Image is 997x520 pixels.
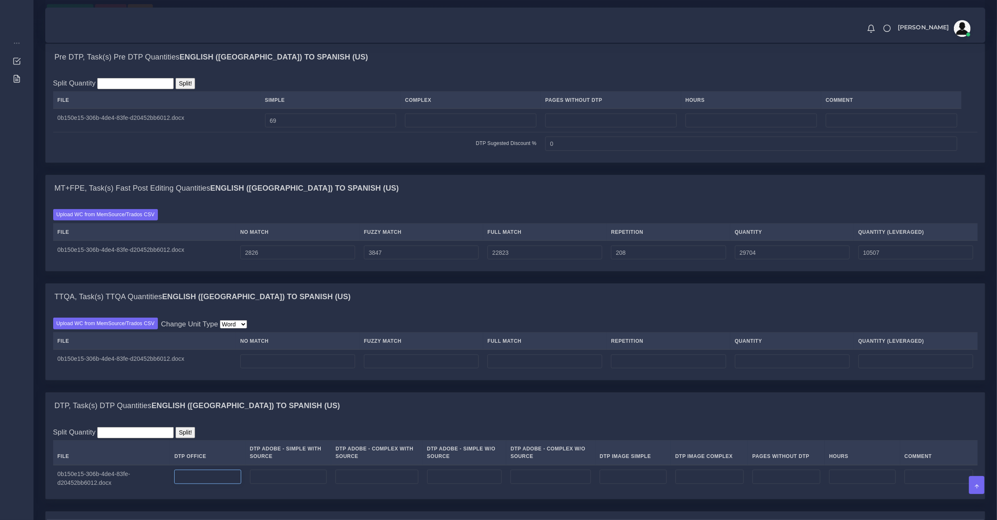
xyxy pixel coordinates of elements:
td: 0b150e15-306b-4de4-83fe-d20452bb6012.docx [53,349,236,373]
label: Upload WC from MemSource/Trados CSV [53,318,158,329]
td: 0b150e15-306b-4de4-83fe-d20452bb6012.docx [53,241,236,264]
th: File [53,224,236,241]
th: DTP Image Simple [595,440,671,465]
div: MT+FPE, Task(s) Fast Post Editing QuantitiesEnglish ([GEOGRAPHIC_DATA]) TO Spanish (US) [46,175,985,202]
th: DTP Office [170,440,245,465]
th: DTP Adobe - Complex With Source [331,440,423,465]
label: Change Unit Type [161,319,218,329]
th: Quantity (Leveraged) [854,224,977,241]
img: avatar [954,20,971,37]
th: File [53,92,261,109]
div: DTP, Task(s) DTP QuantitiesEnglish ([GEOGRAPHIC_DATA]) TO Spanish (US) [46,419,985,499]
th: Fuzzy Match [360,333,483,350]
th: No Match [236,224,359,241]
div: TTQA, Task(s) TTQA QuantitiesEnglish ([GEOGRAPHIC_DATA]) TO Spanish (US) [46,310,985,380]
label: DTP Sugested Discount % [476,140,536,147]
th: Pages Without DTP [541,92,681,109]
h4: MT+FPE, Task(s) Fast Post Editing Quantities [54,184,399,193]
th: Full Match [483,224,607,241]
input: Split! [175,78,195,89]
b: English ([GEOGRAPHIC_DATA]) TO Spanish (US) [210,184,399,192]
h4: DTP, Task(s) DTP Quantities [54,401,340,411]
b: English ([GEOGRAPHIC_DATA]) TO Spanish (US) [162,292,350,301]
th: File [53,440,170,465]
th: Pages Without DTP [748,440,824,465]
h4: TTQA, Task(s) TTQA Quantities [54,292,351,302]
div: Pre DTP, Task(s) Pre DTP QuantitiesEnglish ([GEOGRAPHIC_DATA]) TO Spanish (US) [46,71,985,163]
div: Pre DTP, Task(s) Pre DTP QuantitiesEnglish ([GEOGRAPHIC_DATA]) TO Spanish (US) [46,44,985,71]
h4: Pre DTP, Task(s) Pre DTP Quantities [54,53,368,62]
label: Upload WC from MemSource/Trados CSV [53,209,158,220]
label: Split Quantity [53,78,96,88]
label: Split Quantity [53,427,96,437]
th: Repetition [607,333,730,350]
td: 0b150e15-306b-4de4-83fe-d20452bb6012.docx [53,465,170,492]
th: Comment [900,440,978,465]
b: English ([GEOGRAPHIC_DATA]) TO Spanish (US) [180,53,368,61]
th: DTP Image Complex [671,440,748,465]
th: Quantity [730,333,854,350]
div: TTQA, Task(s) TTQA QuantitiesEnglish ([GEOGRAPHIC_DATA]) TO Spanish (US) [46,284,985,310]
th: Hours [825,440,900,465]
a: [PERSON_NAME]avatar [894,20,974,37]
span: [PERSON_NAME] [898,24,949,30]
th: File [53,333,236,350]
b: English ([GEOGRAPHIC_DATA]) TO Spanish (US) [152,401,340,410]
th: Quantity (Leveraged) [854,333,977,350]
th: Complex [401,92,541,109]
th: Full Match [483,333,607,350]
div: MT+FPE, Task(s) Fast Post Editing QuantitiesEnglish ([GEOGRAPHIC_DATA]) TO Spanish (US) [46,202,985,271]
th: Fuzzy Match [360,224,483,241]
th: Quantity [730,224,854,241]
th: Repetition [607,224,730,241]
td: 0b150e15-306b-4de4-83fe-d20452bb6012.docx [53,109,261,132]
th: No Match [236,333,359,350]
input: Split! [175,427,195,438]
th: Hours [681,92,822,109]
th: DTP Adobe - Simple W/O Source [423,440,506,465]
th: DTP Adobe - Simple With Source [245,440,331,465]
th: DTP Adobe - Complex W/O Source [506,440,595,465]
th: Comment [821,92,961,109]
th: Simple [260,92,401,109]
div: DTP, Task(s) DTP QuantitiesEnglish ([GEOGRAPHIC_DATA]) TO Spanish (US) [46,393,985,419]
